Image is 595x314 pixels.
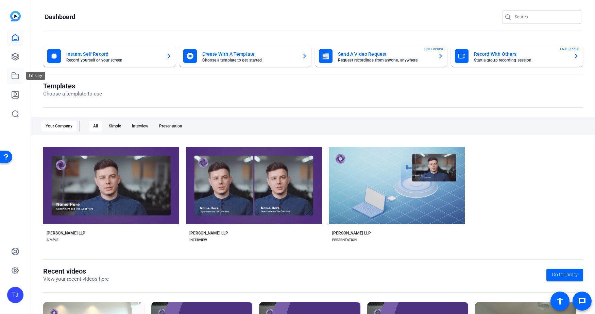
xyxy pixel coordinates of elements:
[338,58,432,62] mat-card-subtitle: Request recordings from anyone, anywhere
[556,297,564,305] mat-icon: accessibility
[179,45,312,67] button: Create With A TemplateChoose a template to get started
[10,11,21,21] img: blue-gradient.svg
[47,237,58,243] div: SIMPLE
[128,121,152,132] div: Interview
[66,58,161,62] mat-card-subtitle: Record yourself or your screen
[451,45,583,67] button: Record With OthersStart a group recording sessionENTERPRISE
[315,45,447,67] button: Send A Video RequestRequest recordings from anyone, anywhereENTERPRISE
[105,121,125,132] div: Simple
[202,50,297,58] mat-card-title: Create With A Template
[41,121,76,132] div: Your Company
[89,121,102,132] div: All
[424,47,444,52] span: ENTERPRISE
[552,271,578,278] span: Go to library
[474,58,568,62] mat-card-subtitle: Start a group recording session
[338,50,432,58] mat-card-title: Send A Video Request
[189,230,228,236] div: [PERSON_NAME] LLP
[578,297,586,305] mat-icon: message
[546,269,583,281] a: Go to library
[43,90,102,98] p: Choose a template to use
[515,13,576,21] input: Search
[474,50,568,58] mat-card-title: Record With Others
[47,230,85,236] div: [PERSON_NAME] LLP
[155,121,186,132] div: Presentation
[43,267,109,275] h1: Recent videos
[43,82,102,90] h1: Templates
[332,230,371,236] div: [PERSON_NAME] LLP
[66,50,161,58] mat-card-title: Instant Self Record
[43,275,109,283] p: View your recent videos here
[202,58,297,62] mat-card-subtitle: Choose a template to get started
[189,237,207,243] div: INTERVIEW
[26,72,45,80] div: Library
[332,237,357,243] div: PRESENTATION
[43,45,176,67] button: Instant Self RecordRecord yourself or your screen
[45,13,75,21] h1: Dashboard
[7,287,23,303] div: TJ
[560,47,580,52] span: ENTERPRISE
